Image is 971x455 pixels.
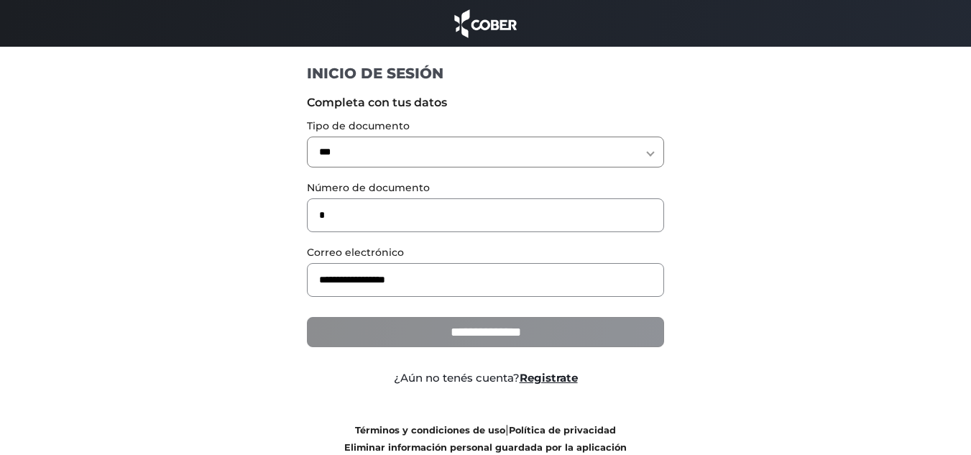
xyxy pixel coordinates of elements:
[296,370,675,387] div: ¿Aún no tenés cuenta?
[307,119,664,134] label: Tipo de documento
[520,371,578,385] a: Registrate
[509,425,616,436] a: Política de privacidad
[307,180,664,196] label: Número de documento
[355,425,505,436] a: Términos y condiciones de uso
[344,442,627,453] a: Eliminar información personal guardada por la aplicación
[307,245,664,260] label: Correo electrónico
[451,7,521,40] img: cober_marca.png
[307,64,664,83] h1: INICIO DE SESIÓN
[307,94,664,111] label: Completa con tus datos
